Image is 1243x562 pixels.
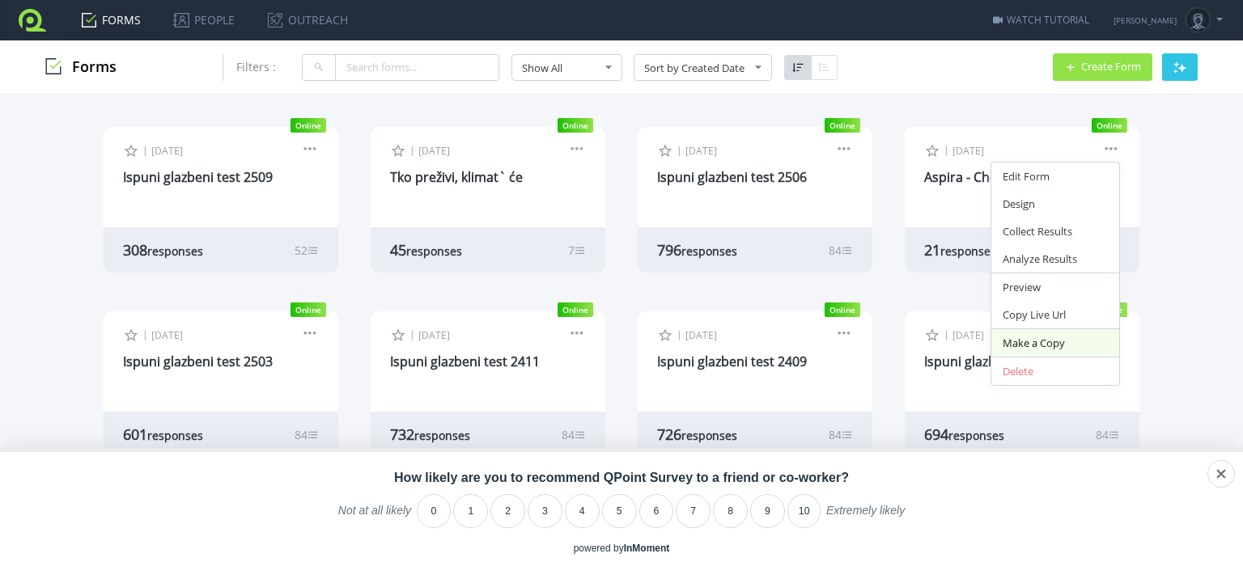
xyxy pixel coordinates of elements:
li: 9 [750,494,785,528]
div: 84 [829,427,853,442]
span: responses [147,243,203,259]
span: Online [558,118,593,133]
span: Create Form [1081,61,1141,72]
div: 308 [123,240,243,260]
label: Extremely likely [826,504,905,528]
a: InMoment [624,543,670,554]
li: 2 [490,494,525,528]
a: Preview [991,273,1119,301]
div: 84 [829,243,853,258]
span: Filters : [236,59,276,74]
div: 796 [657,240,777,260]
a: Ispuni glazbeni test 2503 [123,353,273,370]
a: Delete [991,357,1119,385]
span: responses [147,428,203,443]
span: | [677,327,682,341]
span: | [142,143,148,157]
span: [DATE] [418,144,450,158]
span: | [944,143,949,157]
a: Ispuni glazbeni test 2411 [390,353,540,370]
a: Analyze Results [991,245,1119,273]
span: [DATE] [952,144,984,158]
input: Search forms... [335,54,499,81]
a: Ispuni glazbeni test 2409 [657,353,807,370]
li: 7 [676,494,711,528]
li: 6 [639,494,674,528]
span: [DATE] [151,328,183,342]
li: 4 [565,494,600,528]
a: Edit Form [991,163,1119,190]
span: Online [558,302,593,317]
span: Online [825,302,860,317]
button: Create Form [1053,53,1152,81]
a: Ispuni glazbeni test 2408 [924,353,1074,370]
a: Design [991,190,1119,218]
h3: Forms [45,58,117,76]
li: 0 [417,494,452,528]
div: 694 [924,425,1044,444]
span: responses [681,243,737,259]
div: 726 [657,425,777,444]
div: 45 [390,240,510,260]
div: powered by inmoment [574,543,670,554]
div: 7 [568,243,586,258]
span: [DATE] [952,328,984,342]
span: [DATE] [685,328,717,342]
a: Make a Copy [991,329,1119,357]
a: Aspira - Chefov izbor [924,168,1050,186]
div: 84 [295,427,319,442]
span: [DATE] [418,328,450,342]
span: responses [406,243,462,259]
span: responses [681,428,737,443]
span: responses [414,428,470,443]
li: 10 [787,494,821,528]
div: 601 [123,425,243,444]
span: | [409,327,415,341]
a: Tko preživi, klimat` će [390,168,523,186]
span: | [409,143,415,157]
span: Online [291,302,326,317]
span: Online [1092,118,1127,133]
span: | [142,327,148,341]
li: 3 [528,494,562,528]
a: Copy Live Url [991,301,1119,328]
a: Ispuni glazbeni test 2509 [123,168,273,186]
li: 1 [453,494,488,528]
span: Online [825,118,860,133]
div: 21 [924,240,1044,260]
div: 84 [562,427,586,442]
span: Online [291,118,326,133]
span: | [944,327,949,341]
button: AI Generate [1162,53,1198,81]
a: Ispuni glazbeni test 2506 [657,168,807,186]
span: responses [948,428,1004,443]
span: | [677,143,682,157]
li: 8 [713,494,748,528]
a: WATCH TUTORIAL [993,13,1089,27]
div: 84 [1096,427,1120,442]
span: responses [940,243,996,259]
li: 5 [602,494,637,528]
div: Close survey [1207,460,1235,488]
a: Collect Results [991,218,1119,245]
span: [DATE] [151,144,183,158]
div: 732 [390,425,510,444]
label: Not at all likely [338,504,411,528]
div: 52 [295,243,319,258]
span: [DATE] [685,144,717,158]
